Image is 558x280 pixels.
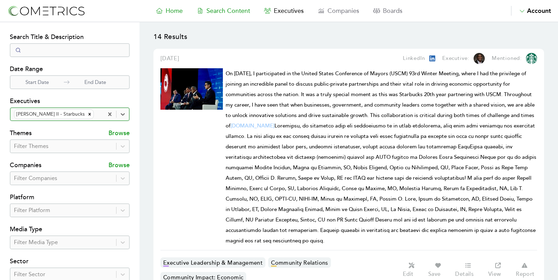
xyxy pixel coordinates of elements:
a: Home [149,6,190,16]
span: Companies [327,7,359,15]
p: Browse [108,128,130,139]
span: [DATE] [160,55,179,62]
span: On [DATE], I participated in the United States Conference of Mayors (USCM) 93rd Winter Meeting, w... [226,70,536,244]
h4: Companies [10,160,42,171]
p: Edit [403,271,413,278]
p: LinkedIn [403,54,425,63]
div: [PERSON_NAME] II - Starbucks [14,110,86,119]
a: Boards [366,6,409,16]
a: Executive Leadership & Management [160,257,265,268]
a: Executives [257,6,311,16]
p: Report [516,271,534,278]
h4: Media Type [10,224,130,235]
h4: Platform [10,192,130,203]
span: Home [166,7,183,15]
a: Community Relations [268,257,331,268]
p: Executive: [442,54,469,63]
h4: Sector [10,256,130,267]
p: 14 Results [153,32,544,49]
p: Save [428,271,441,278]
a: [DATE] [160,54,179,63]
a: [DOMAIN_NAME] [231,123,274,129]
a: Details [452,262,484,278]
a: Companies [311,6,366,16]
p: End Date [69,78,121,86]
a: Mentioned: [485,53,537,64]
button: Account [511,6,551,16]
p: View [488,271,501,278]
span: Executives [274,7,304,15]
h4: Search Title & Description [10,32,130,43]
h4: Themes [10,128,32,139]
p: Mentioned: [492,54,522,63]
a: Search Content [190,6,257,16]
h4: Executives [10,96,130,107]
span: Boards [383,7,402,15]
p: Start Date [10,78,64,86]
p: Browse [108,160,130,171]
a: View [484,262,512,278]
img: Cometrics Content Result Image [160,68,223,110]
span: Account [527,7,551,15]
input: Search [10,43,130,57]
img: logo-refresh-RPX2ODFg.svg [7,5,85,17]
button: Edit [399,262,424,278]
h4: Date Range [10,64,130,75]
p: Details [455,271,474,278]
div: Remove AJ Jones II - Starbucks [86,110,93,119]
span: Search Content [206,7,250,15]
